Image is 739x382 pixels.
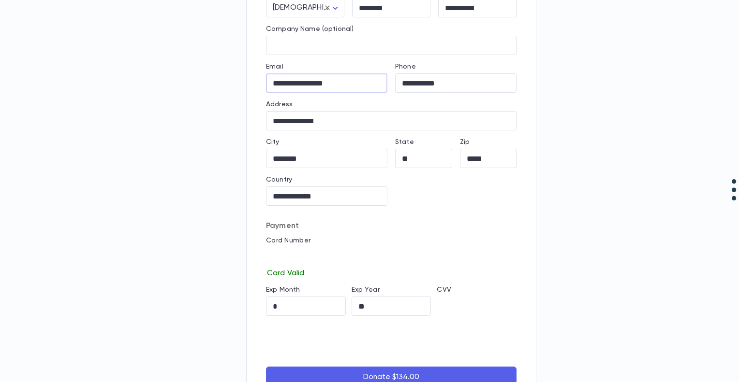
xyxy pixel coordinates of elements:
label: State [395,138,414,146]
p: Card Valid [266,267,517,278]
iframe: card [266,247,517,267]
label: Country [266,176,292,184]
label: Exp Month [266,286,300,294]
label: Company Name (optional) [266,25,354,33]
label: Exp Year [352,286,380,294]
p: CVV [437,286,517,294]
iframe: cvv [437,297,517,316]
span: [DEMOGRAPHIC_DATA] [273,4,355,12]
p: Card Number [266,237,517,244]
label: Phone [395,63,416,71]
label: Zip [460,138,470,146]
p: Payment [266,221,517,231]
label: Email [266,63,283,71]
label: Address [266,100,293,108]
label: City [266,138,280,146]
